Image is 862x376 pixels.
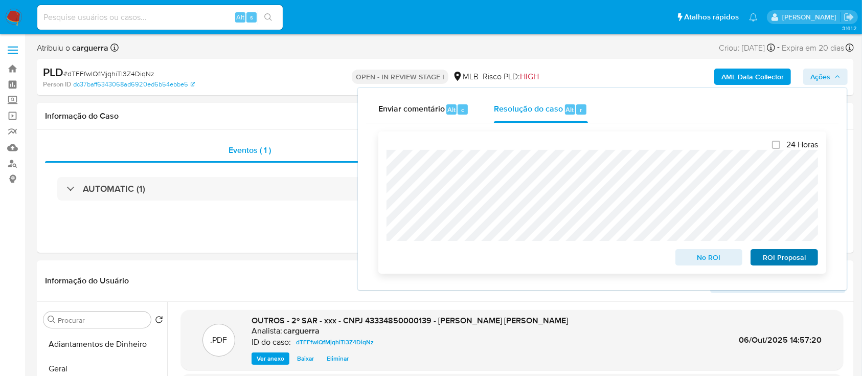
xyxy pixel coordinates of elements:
[236,12,244,22] span: Alt
[483,71,539,82] span: Risco PLD:
[749,13,758,21] a: Notificações
[73,80,195,89] a: dc37baff6343068ad6920ed6b54ebbe5
[297,353,314,364] span: Baixar
[580,105,582,115] span: r
[292,352,319,365] button: Baixar
[520,71,539,82] span: HIGH
[58,316,147,325] input: Procurar
[494,103,563,115] span: Resolução do caso
[37,11,283,24] input: Pesquise usuários ou casos...
[45,276,129,286] h1: Informação do Usuário
[229,144,271,156] span: Eventos ( 1 )
[252,315,568,326] span: OUTROS - 2º SAR - xxx - CNPJ 43334850000139 - [PERSON_NAME] [PERSON_NAME]
[45,111,846,121] h1: Informação do Caso
[810,69,830,85] span: Ações
[43,80,71,89] b: Person ID
[283,326,320,336] h6: carguerra
[327,353,349,364] span: Eliminar
[566,105,574,115] span: Alt
[292,336,378,348] a: dTFFfwlQfMjqhiTl3Z4DiqNz
[684,12,739,23] span: Atalhos rápidos
[714,69,791,85] button: AML Data Collector
[675,249,743,266] button: No ROI
[452,71,479,82] div: MLB
[782,42,844,54] span: Expira em 20 dias
[751,249,818,266] button: ROI Proposal
[48,316,56,324] button: Procurar
[37,42,108,54] span: Atribuiu o
[258,10,279,25] button: search-icon
[70,42,108,54] b: carguerra
[252,337,291,347] p: ID do caso:
[257,353,284,364] span: Ver anexo
[777,41,780,55] span: -
[43,64,63,80] b: PLD
[296,336,374,348] span: dTFFfwlQfMjqhiTl3Z4DiqNz
[322,352,354,365] button: Eliminar
[721,69,784,85] b: AML Data Collector
[252,352,289,365] button: Ver anexo
[447,105,456,115] span: Alt
[719,41,775,55] div: Criou: [DATE]
[252,326,282,336] p: Analista:
[39,332,167,357] button: Adiantamentos de Dinheiro
[63,69,154,79] span: # dTFFfwlQfMjqhiTl3Z4DiqNz
[758,250,811,264] span: ROI Proposal
[250,12,253,22] span: s
[803,69,848,85] button: Ações
[782,12,840,22] p: carlos.guerra@mercadopago.com.br
[378,103,445,115] span: Enviar comentário
[786,140,818,150] span: 24 Horas
[352,70,448,84] p: OPEN - IN REVIEW STAGE I
[211,335,228,346] p: .PDF
[57,177,833,201] div: AUTOMATIC (1)
[83,183,145,194] h3: AUTOMATIC (1)
[683,250,736,264] span: No ROI
[772,141,780,149] input: 24 Horas
[461,105,464,115] span: c
[739,334,822,346] span: 06/Out/2025 14:57:20
[844,12,854,23] a: Sair
[155,316,163,327] button: Retornar ao pedido padrão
